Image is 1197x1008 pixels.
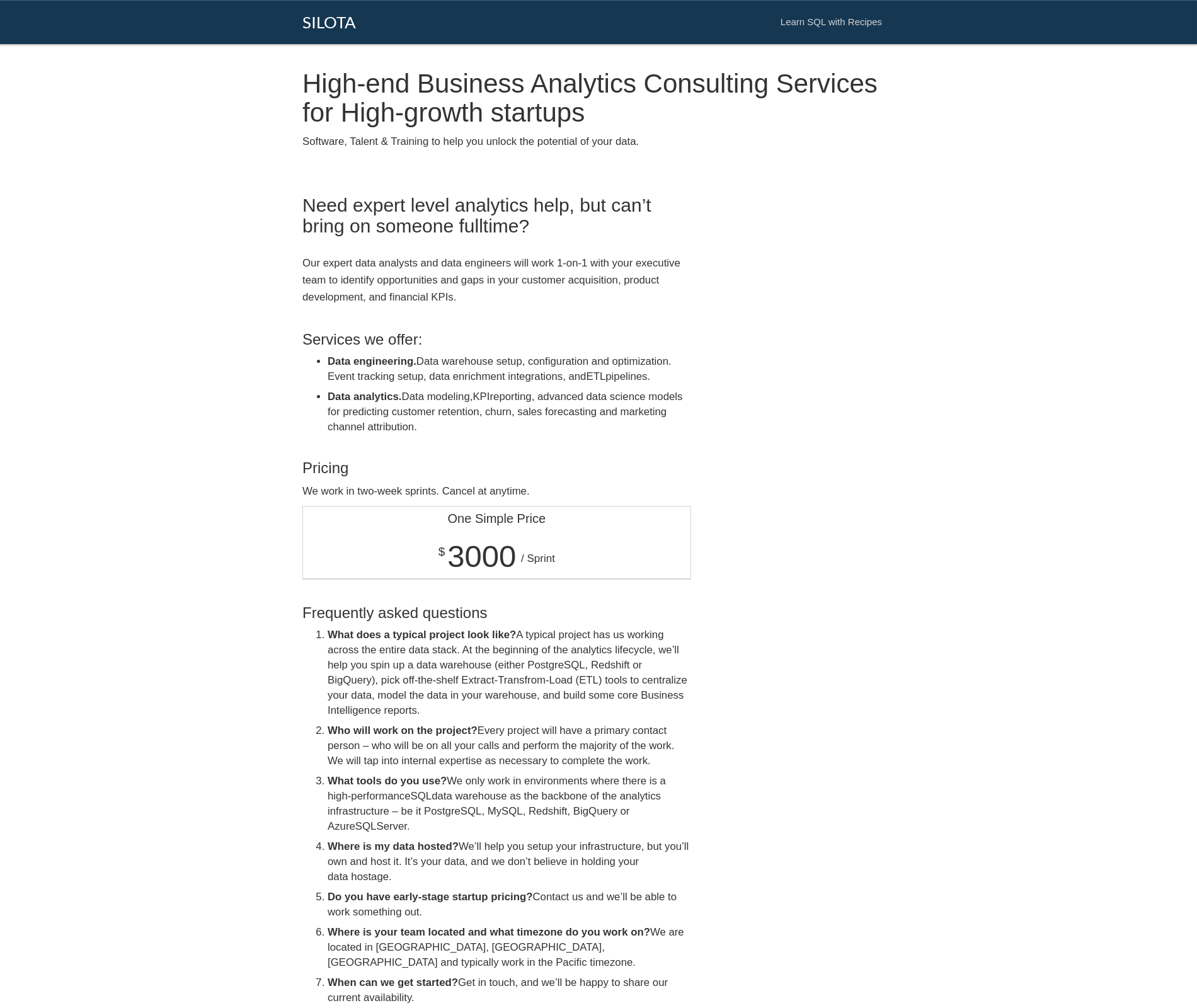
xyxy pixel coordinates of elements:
[328,976,458,988] strong: When can we get started?
[302,134,895,151] p: Software, Talent & Training to help you unlock the potential of your data.
[302,460,691,476] h3: Pricing
[328,840,459,852] strong: Where is my data hosted?
[447,539,516,573] span: 3000
[328,775,447,787] strong: What tools do you use?
[302,605,691,621] h3: Frequently asked questions
[579,674,598,686] span: ETL
[411,790,432,802] span: SQL
[328,355,416,367] strong: Data engineering.
[323,510,671,528] div: One Simple Price
[328,723,691,769] li: Every project will have a primary contact person – who will be on all your calls and perform the ...
[302,483,691,500] p: We work in two-week sprints. Cancel at anytime.
[355,820,377,832] span: SQL
[302,195,691,236] h2: Need expert level analytics help, but can’t bring on someone fulltime?
[328,724,478,736] strong: Who will work on the project?
[328,890,691,920] li: Contact us and we’ll be able to work something out.
[302,69,895,127] h1: High-end Business Analytics Consulting Services for High-growth startups
[328,891,532,903] strong: Do you have early-stage startup pricing?
[521,553,555,564] span: / Sprint
[438,545,445,558] span: $
[472,391,490,403] span: KPI
[328,389,691,435] li: Data modeling, reporting, advanced data science models for predicting customer retention, churn, ...
[328,926,650,938] strong: Where is your team located and what timezone do you work on?
[302,255,691,306] p: Our expert data analysts and data engineers will work 1-on-1 with your executive team to identify...
[328,975,691,1005] li: Get in touch, and we’ll be happy to share our current availability.
[328,354,691,384] li: Data warehouse setup, configuration and optimization. Event tracking setup, data enrichment integ...
[328,627,691,718] li: A typical project has us working across the entire data stack. At the beginning of the analytics ...
[328,391,402,403] strong: Data analytics.
[302,331,691,348] h3: Services we offer:
[586,370,605,382] span: ETL
[328,839,691,885] li: We’ll help you setup your infrastructure, but you’ll own and host it. It’s your data, and we don’...
[328,925,691,970] li: We are located in [GEOGRAPHIC_DATA], [GEOGRAPHIC_DATA], [GEOGRAPHIC_DATA] and typically work in t...
[328,629,516,641] strong: What does a typical project look like?
[328,774,691,834] li: We only work in environments where there is a high-performance data warehouse as the backbone of ...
